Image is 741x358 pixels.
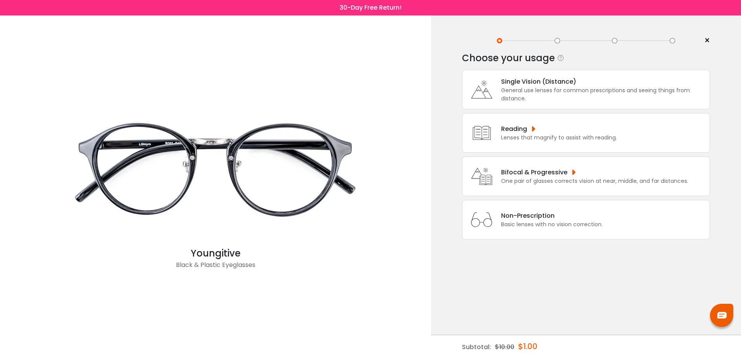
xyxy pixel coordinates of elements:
div: One pair of glasses corrects vision at near, middle, and far distances. [501,177,688,185]
div: General use lenses for common prescriptions and seeing things from distance. [501,86,706,103]
div: Bifocal & Progressive [501,167,688,177]
div: Lenses that magnify to assist with reading. [501,134,617,142]
div: Non-Prescription [501,211,603,220]
img: chat [717,312,727,318]
div: Black & Plastic Eyeglasses [60,260,370,276]
a: × [698,35,710,46]
div: Reading [501,124,617,134]
img: Black Youngitive - Plastic Eyeglasses [60,91,370,246]
div: $1.00 [518,335,538,358]
div: Choose your usage [462,50,555,66]
div: Youngitive [60,246,370,260]
span: × [704,35,710,46]
div: Basic lenses with no vision correction. [501,220,603,229]
div: Single Vision (Distance) [501,77,706,86]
